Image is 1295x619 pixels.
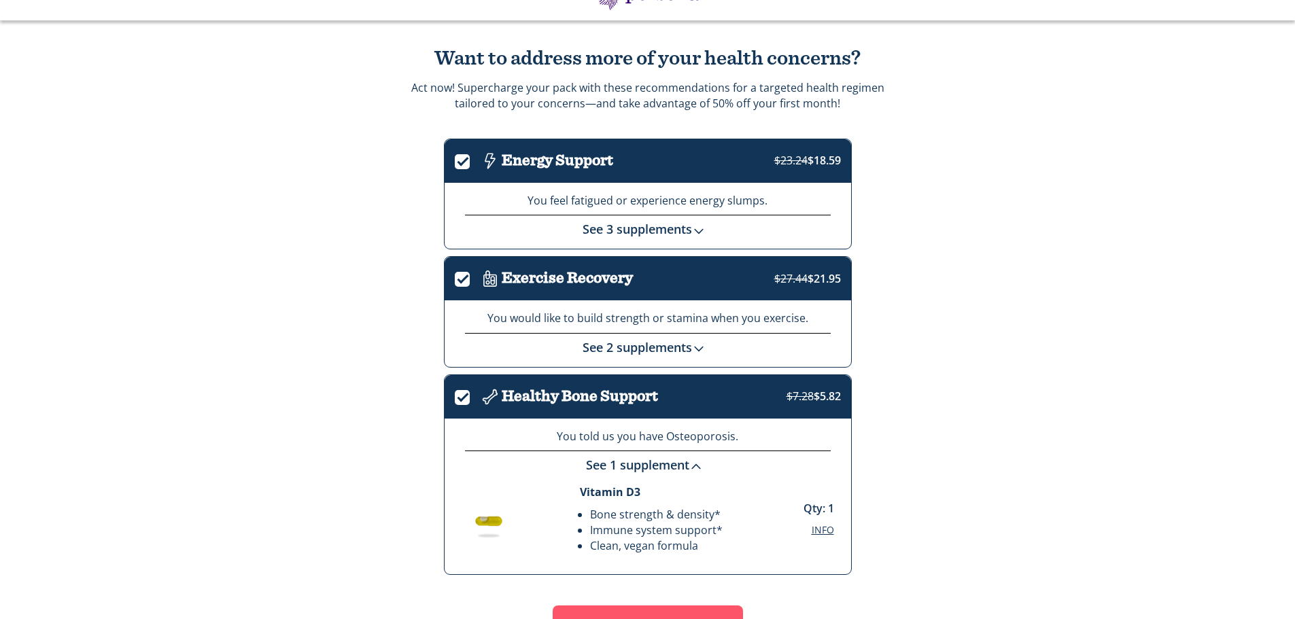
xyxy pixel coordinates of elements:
[590,538,723,554] li: Clean, vegan formula
[455,269,479,285] label: .
[410,48,886,70] h2: Want to address more of your health concerns?
[465,429,831,444] p: You told us you have Osteoporosis.
[479,149,502,173] img: Icon
[455,387,479,403] label: .
[804,501,834,516] p: Qty: 1
[692,224,706,238] img: down-chevron.svg
[812,523,834,536] span: Info
[774,271,808,286] strike: $27.44
[479,385,502,408] img: Icon
[689,460,703,474] img: down-chevron.svg
[580,484,640,499] strong: Vitamin D3
[502,270,633,287] h3: Exercise Recovery
[590,523,723,538] li: Immune system support*
[583,339,712,355] a: See 2 supplements
[411,80,884,111] p: Act now! Supercharge your pack with these recommendations for a targeted health regimen tailored ...
[502,152,613,169] h3: Energy Support
[586,457,710,473] a: See 1 supplement
[583,221,712,237] a: See 3 supplements
[455,152,479,167] label: .
[502,388,658,405] h3: Healthy Bone Support
[455,497,523,542] img: Supplement Image
[812,523,834,537] button: Info
[590,507,723,523] li: Bone strength & density*
[774,271,841,286] span: $21.95
[774,153,808,168] strike: $23.24
[479,267,502,290] img: Icon
[465,311,831,326] p: You would like to build strength or stamina when you exercise.
[787,389,841,404] span: $5.82
[787,389,814,404] strike: $7.28
[774,153,841,168] span: $18.59
[465,193,831,209] p: You feel fatigued or experience energy slumps.
[692,342,706,355] img: down-chevron.svg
